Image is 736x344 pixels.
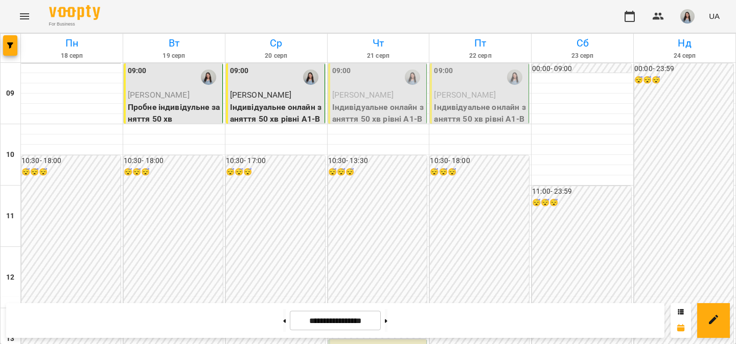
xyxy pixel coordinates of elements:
h6: 10:30 - 13:30 [328,155,427,167]
h6: Чт [329,35,428,51]
img: Катерина [405,70,420,85]
p: Пробне індивідульне заняття 50 хв [128,101,220,125]
h6: 10 [6,149,14,160]
label: 09:00 [434,65,453,77]
h6: 22 серп [431,51,530,61]
h6: Сб [533,35,632,51]
label: 09:00 [230,65,249,77]
button: Menu [12,4,37,29]
img: Катерина [201,70,216,85]
h6: Пн [22,35,121,51]
h6: 23 серп [533,51,632,61]
img: 00729b20cbacae7f74f09ddf478bc520.jpg [680,9,695,24]
h6: 😴😴😴 [328,167,427,178]
h6: 00:00 - 09:00 [532,63,631,75]
span: UA [709,11,720,21]
h6: 11 [6,211,14,222]
p: Індивідуальне онлайн заняття 50 хв рівні А1-В1 [230,101,323,137]
span: For Business [49,21,100,28]
h6: 21 серп [329,51,428,61]
span: [PERSON_NAME] [434,90,496,100]
h6: 18 серп [22,51,121,61]
h6: 10:30 - 18:00 [124,155,223,167]
h6: Ср [227,35,326,51]
span: [PERSON_NAME] [128,90,190,100]
p: Індивідуальне онлайн заняття 50 хв рівні А1-В1 [332,101,425,137]
img: Катерина [507,70,522,85]
h6: 12 [6,272,14,283]
h6: 😴😴😴 [634,75,733,86]
h6: 😴😴😴 [430,167,529,178]
h6: 19 серп [125,51,223,61]
h6: 😴😴😴 [226,167,325,178]
h6: Нд [635,35,734,51]
h6: 24 серп [635,51,734,61]
img: Катерина [303,70,318,85]
button: UA [705,7,724,26]
p: Індивідуальне онлайн заняття 50 хв рівні А1-В1 [434,101,526,137]
h6: 09 [6,88,14,99]
span: [PERSON_NAME] [230,90,292,100]
h6: Пт [431,35,530,51]
h6: 😴😴😴 [532,197,631,209]
h6: Вт [125,35,223,51]
h6: 10:30 - 18:00 [430,155,529,167]
h6: 😴😴😴 [124,167,223,178]
span: [PERSON_NAME] [332,90,394,100]
h6: 20 серп [227,51,326,61]
label: 09:00 [128,65,147,77]
h6: 😴😴😴 [21,167,121,178]
label: 09:00 [332,65,351,77]
h6: 10:30 - 17:00 [226,155,325,167]
h6: 00:00 - 23:59 [634,63,733,75]
h6: 11:00 - 23:59 [532,186,631,197]
h6: 10:30 - 18:00 [21,155,121,167]
img: Voopty Logo [49,5,100,20]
